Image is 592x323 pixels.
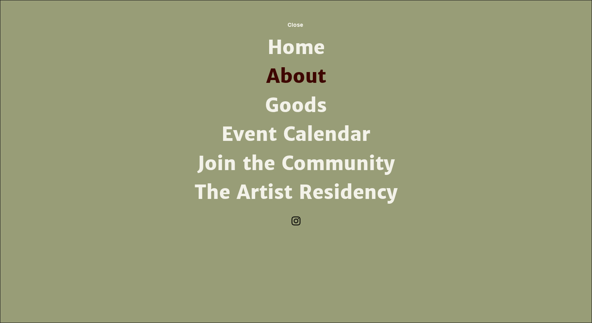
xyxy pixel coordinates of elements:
[274,16,317,33] button: Close
[191,33,401,207] nav: Site
[191,178,401,207] a: The Artist Residency
[288,22,303,28] span: Close
[191,62,401,91] a: About
[191,91,401,120] a: Goods
[290,215,302,227] img: Instagram
[290,215,302,227] ul: Social Bar
[191,120,401,149] a: Event Calendar
[191,33,401,62] a: Home
[191,149,401,178] a: Join the Community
